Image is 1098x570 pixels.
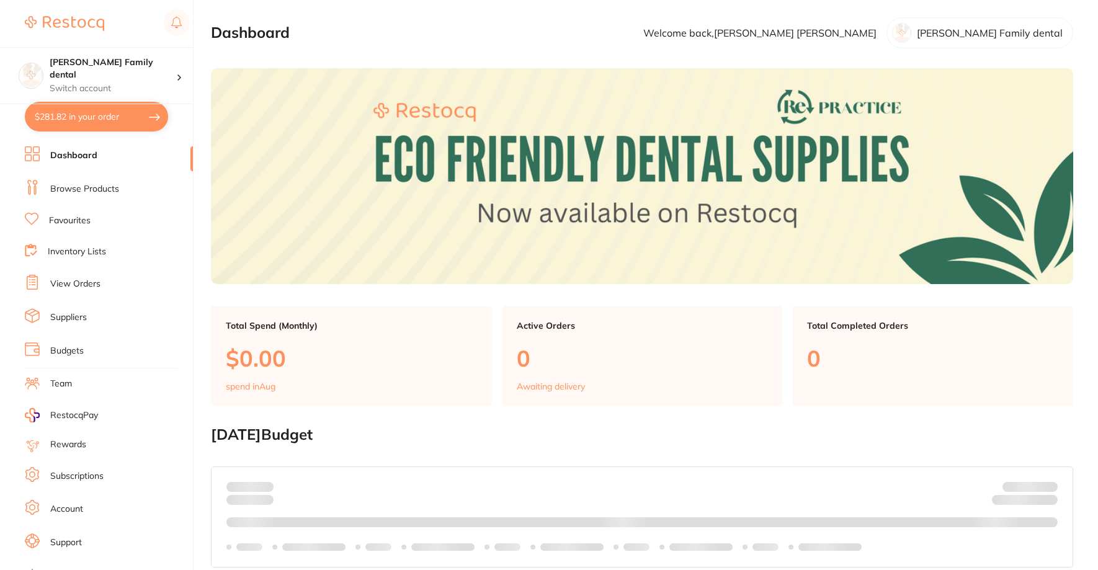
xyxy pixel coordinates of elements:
p: Awaiting delivery [517,381,585,391]
p: Remaining: [992,492,1058,507]
img: Westbrook Family dental [19,63,43,87]
a: Inventory Lists [48,246,106,258]
p: Labels extended [411,542,475,552]
p: Labels extended [282,542,346,552]
a: Rewards [50,439,86,451]
p: $0.00 [226,345,477,371]
p: Total Spend (Monthly) [226,321,477,331]
p: Labels [623,542,649,552]
a: Browse Products [50,183,119,195]
a: Suppliers [50,311,87,324]
a: Restocq Logo [25,9,104,38]
p: Labels [494,542,520,552]
p: Budget: [1002,482,1058,492]
p: Active Orders [517,321,768,331]
p: month [226,492,274,507]
img: Dashboard [211,68,1073,284]
p: Labels extended [798,542,862,552]
a: Active Orders0Awaiting delivery [502,306,783,406]
p: spend in Aug [226,381,275,391]
img: RestocqPay [25,408,40,422]
p: Total Completed Orders [807,321,1058,331]
strong: $NaN [1033,481,1058,492]
img: Restocq Logo [25,16,104,31]
a: Team [50,378,72,390]
a: Budgets [50,345,84,357]
p: Labels [365,542,391,552]
strong: $0.00 [1036,496,1058,507]
h4: Westbrook Family dental [50,56,176,81]
a: Account [50,503,83,515]
p: Labels [236,542,262,552]
p: Labels extended [669,542,733,552]
h2: Dashboard [211,24,290,42]
a: View Orders [50,278,100,290]
a: Dashboard [50,149,97,162]
p: Switch account [50,82,176,95]
a: Total Spend (Monthly)$0.00spend inAug [211,306,492,406]
a: Favourites [49,215,91,227]
p: Labels extended [540,542,604,552]
p: Welcome back, [PERSON_NAME] [PERSON_NAME] [643,27,877,38]
p: [PERSON_NAME] Family dental [917,27,1063,38]
a: Total Completed Orders0 [792,306,1073,406]
strong: $0.00 [252,481,274,492]
h2: [DATE] Budget [211,426,1073,443]
p: 0 [807,345,1058,371]
button: $281.82 in your order [25,102,168,131]
a: Subscriptions [50,470,104,483]
p: 0 [517,345,768,371]
p: Labels [752,542,779,552]
span: RestocqPay [50,409,98,422]
p: Spent: [226,482,274,492]
a: Support [50,537,82,549]
a: RestocqPay [25,408,98,422]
